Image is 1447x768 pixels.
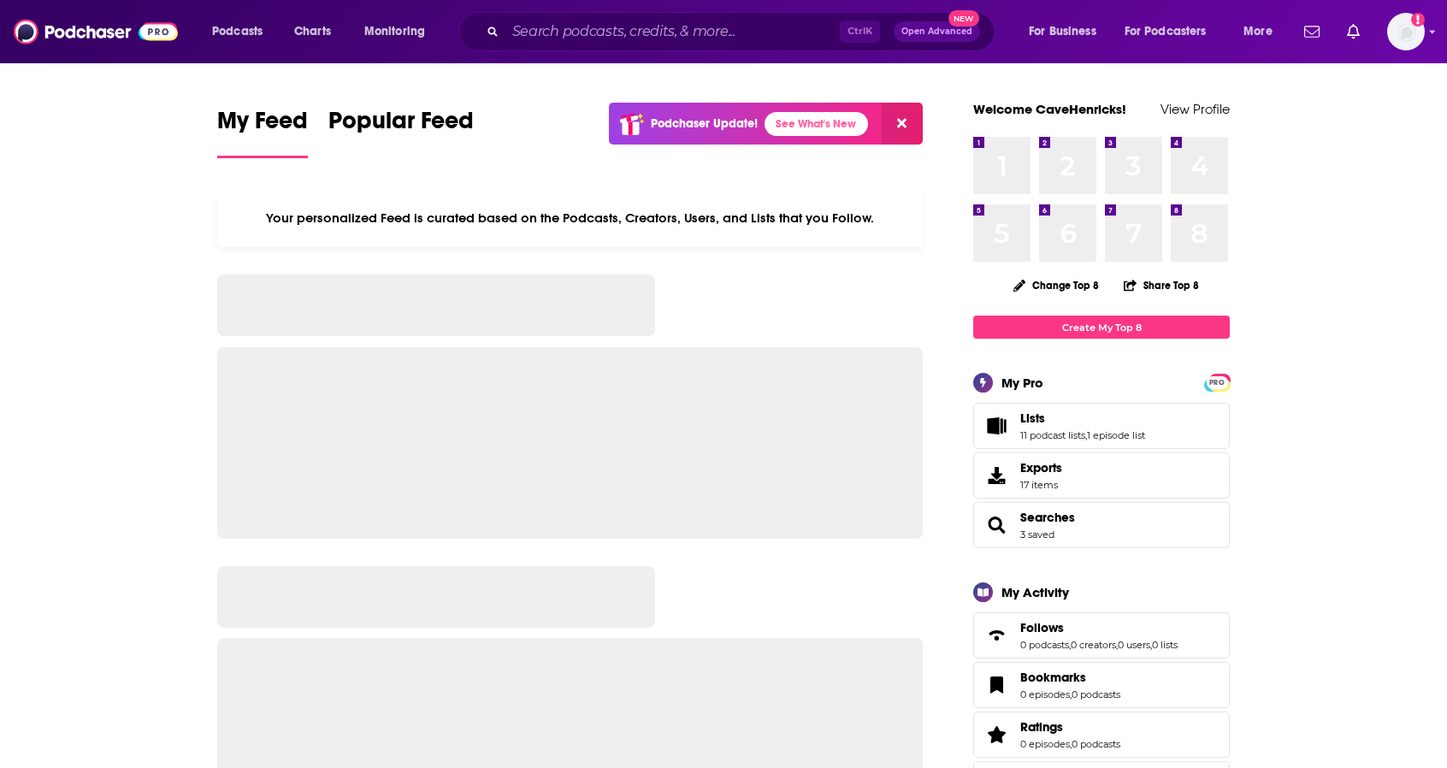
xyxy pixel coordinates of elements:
[979,513,1013,537] a: Searches
[1161,101,1230,117] a: View Profile
[1085,429,1087,441] span: ,
[475,12,1011,51] div: Search podcasts, credits, & more...
[1020,670,1120,685] a: Bookmarks
[364,20,425,44] span: Monitoring
[973,502,1230,548] span: Searches
[1118,639,1150,651] a: 0 users
[973,403,1230,449] span: Lists
[765,112,868,136] a: See What's New
[1020,738,1070,750] a: 0 episodes
[1116,639,1118,651] span: ,
[973,662,1230,708] span: Bookmarks
[1072,738,1120,750] a: 0 podcasts
[1001,375,1043,391] div: My Pro
[217,106,308,145] span: My Feed
[283,18,341,45] a: Charts
[217,189,923,247] div: Your personalized Feed is curated based on the Podcasts, Creators, Users, and Lists that you Follow.
[840,21,880,43] span: Ctrl K
[1029,20,1096,44] span: For Business
[1020,688,1070,700] a: 0 episodes
[973,101,1126,117] a: Welcome CaveHenricks!
[1387,13,1425,50] button: Show profile menu
[979,723,1013,747] a: Ratings
[294,20,331,44] span: Charts
[973,712,1230,758] span: Ratings
[1017,18,1118,45] button: open menu
[979,414,1013,438] a: Lists
[1020,529,1054,541] a: 3 saved
[1020,411,1045,426] span: Lists
[1387,13,1425,50] span: Logged in as CaveHenricks
[1020,719,1120,735] a: Ratings
[1020,460,1062,476] span: Exports
[651,116,758,131] p: Podchaser Update!
[1020,719,1063,735] span: Ratings
[1231,18,1294,45] button: open menu
[1001,584,1069,600] div: My Activity
[1020,670,1086,685] span: Bookmarks
[979,623,1013,647] a: Follows
[901,27,972,36] span: Open Advanced
[1020,620,1178,635] a: Follows
[1411,13,1425,27] svg: Add a profile image
[1070,688,1072,700] span: ,
[1125,20,1207,44] span: For Podcasters
[212,20,263,44] span: Podcasts
[200,18,285,45] button: open menu
[1207,376,1227,389] span: PRO
[217,106,308,158] a: My Feed
[1020,639,1069,651] a: 0 podcasts
[328,106,474,145] span: Popular Feed
[1387,13,1425,50] img: User Profile
[1297,17,1326,46] a: Show notifications dropdown
[973,612,1230,659] span: Follows
[352,18,447,45] button: open menu
[948,10,979,27] span: New
[1152,639,1178,651] a: 0 lists
[1069,639,1071,651] span: ,
[979,673,1013,697] a: Bookmarks
[1207,375,1227,388] a: PRO
[1020,479,1062,491] span: 17 items
[973,452,1230,499] a: Exports
[973,316,1230,339] a: Create My Top 8
[1087,429,1145,441] a: 1 episode list
[505,18,840,45] input: Search podcasts, credits, & more...
[1070,738,1072,750] span: ,
[894,21,980,42] button: Open AdvancedNew
[1123,269,1200,302] button: Share Top 8
[14,15,178,48] img: Podchaser - Follow, Share and Rate Podcasts
[1243,20,1273,44] span: More
[1072,688,1120,700] a: 0 podcasts
[1020,510,1075,525] a: Searches
[979,464,1013,487] span: Exports
[1113,18,1231,45] button: open menu
[1020,411,1145,426] a: Lists
[1340,17,1367,46] a: Show notifications dropdown
[1003,275,1109,296] button: Change Top 8
[1020,429,1085,441] a: 11 podcast lists
[1020,620,1064,635] span: Follows
[1071,639,1116,651] a: 0 creators
[328,106,474,158] a: Popular Feed
[1150,639,1152,651] span: ,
